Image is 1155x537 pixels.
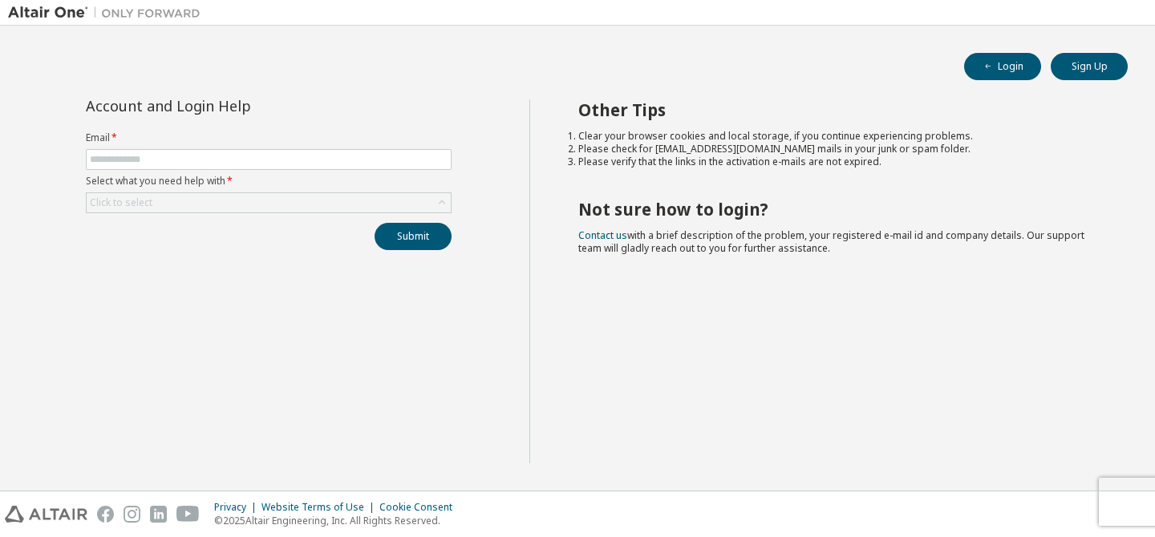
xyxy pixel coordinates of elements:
[86,131,452,144] label: Email
[150,506,167,523] img: linkedin.svg
[97,506,114,523] img: facebook.svg
[578,199,1100,220] h2: Not sure how to login?
[87,193,451,212] div: Click to select
[8,5,209,21] img: Altair One
[86,99,379,112] div: Account and Login Help
[261,501,379,514] div: Website Terms of Use
[578,99,1100,120] h2: Other Tips
[1051,53,1128,80] button: Sign Up
[124,506,140,523] img: instagram.svg
[578,143,1100,155] li: Please check for [EMAIL_ADDRESS][DOMAIN_NAME] mails in your junk or spam folder.
[86,175,452,188] label: Select what you need help with
[578,228,627,242] a: Contact us
[214,501,261,514] div: Privacy
[375,223,452,250] button: Submit
[214,514,462,527] p: © 2025 Altair Engineering, Inc. All Rights Reserved.
[964,53,1041,80] button: Login
[578,155,1100,168] li: Please verify that the links in the activation e-mails are not expired.
[90,196,152,209] div: Click to select
[578,130,1100,143] li: Clear your browser cookies and local storage, if you continue experiencing problems.
[578,228,1084,255] span: with a brief description of the problem, your registered e-mail id and company details. Our suppo...
[5,506,87,523] img: altair_logo.svg
[176,506,200,523] img: youtube.svg
[379,501,462,514] div: Cookie Consent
